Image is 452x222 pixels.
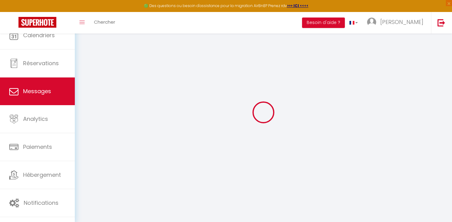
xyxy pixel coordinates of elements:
a: ... [PERSON_NAME] [362,12,431,34]
a: >>> ICI <<<< [287,3,309,8]
img: Super Booking [18,17,56,28]
img: ... [367,18,376,27]
span: Chercher [94,19,115,25]
span: Analytics [23,115,48,123]
span: Messages [23,87,51,95]
span: Hébergement [23,171,61,179]
img: logout [438,19,445,26]
span: Paiements [23,143,52,151]
span: Notifications [24,199,59,207]
a: Chercher [89,12,120,34]
span: [PERSON_NAME] [380,18,423,26]
button: Besoin d'aide ? [302,18,345,28]
span: Réservations [23,59,59,67]
span: Calendriers [23,31,55,39]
